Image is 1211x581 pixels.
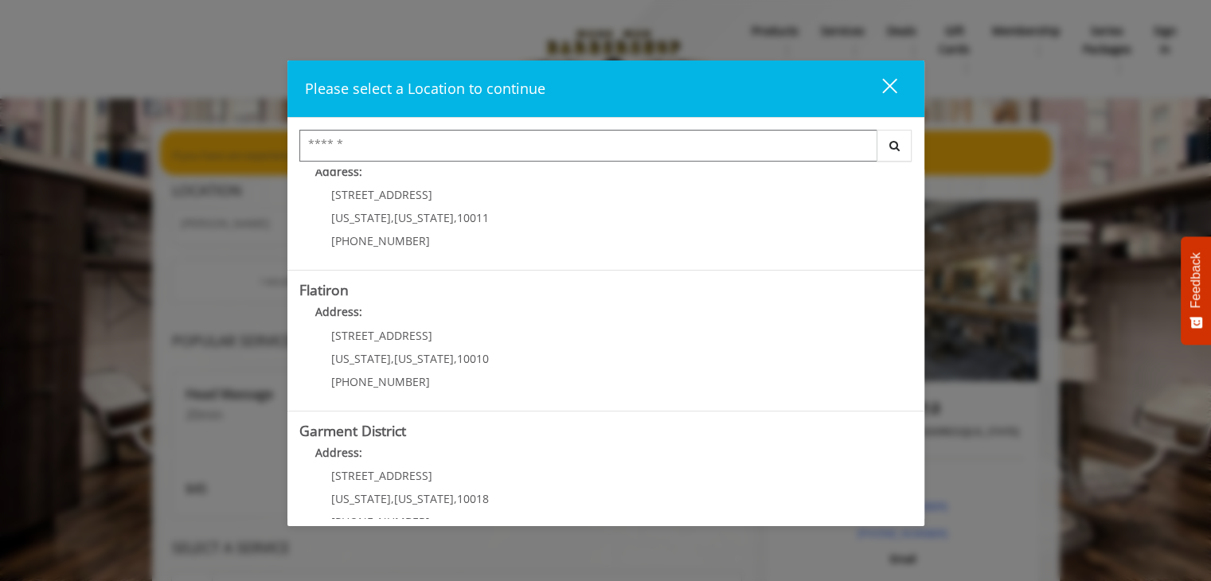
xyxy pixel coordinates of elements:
span: [PHONE_NUMBER] [331,233,430,248]
span: , [454,351,457,366]
span: , [391,351,394,366]
span: [STREET_ADDRESS] [331,187,432,202]
span: [PHONE_NUMBER] [331,374,430,389]
div: close dialog [864,77,896,101]
span: [US_STATE] [394,491,454,506]
span: 10011 [457,210,489,225]
span: [STREET_ADDRESS] [331,468,432,483]
span: Please select a Location to continue [305,79,545,98]
b: Garment District [299,421,406,440]
span: [US_STATE] [394,210,454,225]
button: Feedback - Show survey [1181,236,1211,345]
span: [STREET_ADDRESS] [331,328,432,343]
b: Address: [315,304,362,319]
span: 10010 [457,351,489,366]
div: Center Select [299,130,912,170]
i: Search button [885,140,904,151]
button: close dialog [853,72,907,105]
b: Flatiron [299,280,349,299]
span: Feedback [1189,252,1203,308]
span: , [454,491,457,506]
span: [US_STATE] [394,351,454,366]
span: [US_STATE] [331,351,391,366]
span: [PHONE_NUMBER] [331,514,430,529]
span: [US_STATE] [331,491,391,506]
span: , [391,210,394,225]
b: Address: [315,164,362,179]
span: 10018 [457,491,489,506]
span: , [391,491,394,506]
span: , [454,210,457,225]
span: [US_STATE] [331,210,391,225]
b: Address: [315,445,362,460]
input: Search Center [299,130,877,162]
